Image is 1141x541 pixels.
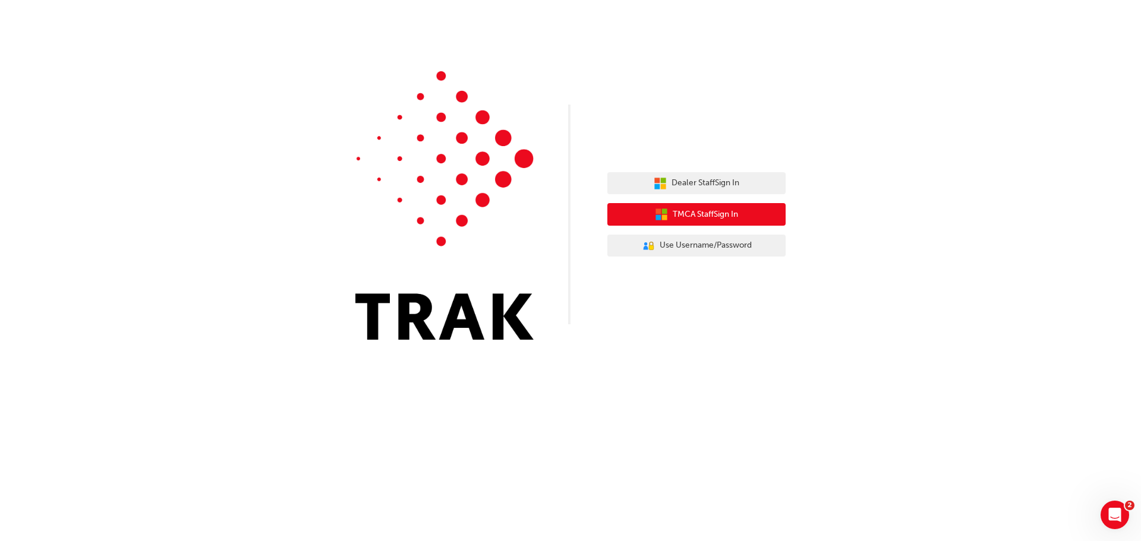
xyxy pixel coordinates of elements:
[607,172,786,195] button: Dealer StaffSign In
[1101,501,1129,529] iframe: Intercom live chat
[355,71,534,340] img: Trak
[660,239,752,252] span: Use Username/Password
[607,203,786,226] button: TMCA StaffSign In
[1125,501,1134,510] span: 2
[607,235,786,257] button: Use Username/Password
[673,208,738,222] span: TMCA Staff Sign In
[672,176,739,190] span: Dealer Staff Sign In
